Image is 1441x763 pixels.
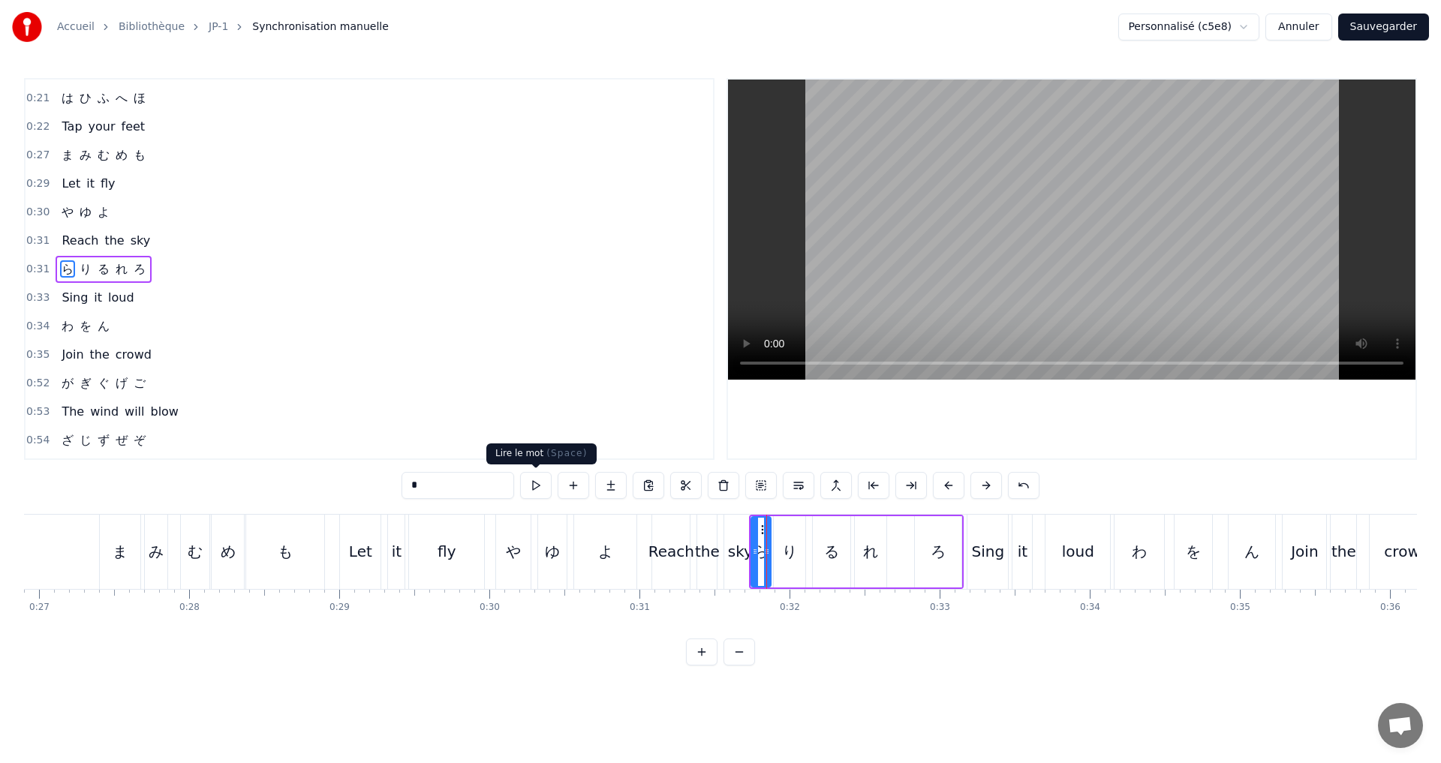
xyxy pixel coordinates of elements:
span: わ [60,317,75,335]
div: Let [349,540,372,563]
div: 0:32 [780,602,800,614]
span: ろ [132,260,147,278]
div: り [782,540,797,563]
span: げ [114,374,129,392]
a: Accueil [57,20,95,35]
span: よ [96,203,111,221]
div: 0:36 [1380,602,1400,614]
a: Bibliothèque [119,20,185,35]
span: ほ [132,89,147,107]
span: ま [60,146,75,164]
span: The [60,403,86,420]
div: it [392,540,402,563]
span: 0:35 [26,347,50,362]
span: ん [96,317,111,335]
div: み [149,540,164,563]
span: will [123,403,146,420]
span: ら [60,260,75,278]
div: よ [598,540,613,563]
span: 0:27 [26,148,50,163]
span: ざ [60,431,75,449]
span: Reach [60,232,100,249]
span: ゆ [78,203,93,221]
div: ま [113,540,128,563]
div: 0:31 [630,602,650,614]
span: feet [120,118,147,135]
div: Sing [972,540,1005,563]
div: ろ [931,540,946,563]
div: を [1186,540,1201,563]
span: ひ [78,89,93,107]
span: み [78,146,93,164]
span: 0:31 [26,262,50,277]
span: む [96,146,111,164]
div: it [1018,540,1027,563]
span: 0:53 [26,404,50,419]
span: や [60,203,75,221]
div: fly [438,540,456,563]
span: 0:30 [26,205,50,220]
span: Tap [60,118,83,135]
a: Ouvrir le chat [1378,703,1423,748]
span: じ [78,431,93,449]
span: it [85,175,96,192]
nav: breadcrumb [57,20,389,35]
div: 0:30 [480,602,500,614]
span: 0:52 [26,376,50,391]
span: ず [96,431,111,449]
div: the [1331,540,1356,563]
div: loud [1062,540,1094,563]
span: 0:21 [26,91,50,106]
span: ( Space ) [546,448,587,458]
span: 0:54 [26,433,50,448]
button: Sauvegarder [1338,14,1429,41]
span: ぐ [96,374,111,392]
div: 0:28 [179,602,200,614]
span: Let [60,175,82,192]
span: blow [149,403,179,420]
span: the [103,232,125,249]
span: your [87,118,117,135]
span: め [114,146,129,164]
span: ぞ [132,431,147,449]
div: Reach [648,540,694,563]
span: fly [99,175,117,192]
span: ご [132,374,147,392]
span: crowd [114,346,153,363]
button: Annuler [1265,14,1331,41]
div: わ [1132,540,1147,563]
span: も [132,146,147,164]
div: ら [754,540,769,563]
span: 0:29 [26,176,50,191]
div: む [188,540,203,563]
div: Join [1291,540,1318,563]
span: 0:34 [26,319,50,334]
div: め [221,540,236,563]
span: the [89,346,111,363]
span: ぜ [114,431,129,449]
div: 0:35 [1230,602,1250,614]
div: Lire le mot [486,443,597,464]
span: り [78,260,93,278]
div: the [695,540,720,563]
span: sky [129,232,152,249]
div: 0:27 [29,602,50,614]
div: 0:33 [930,602,950,614]
div: る [824,540,839,563]
span: Join [60,346,85,363]
span: を [78,317,93,335]
div: sky [728,540,753,563]
span: Sing [60,289,89,306]
div: 0:34 [1080,602,1100,614]
span: Synchronisation manuelle [252,20,389,35]
span: は [60,89,75,107]
span: it [92,289,104,306]
img: youka [12,12,42,42]
span: 0:22 [26,119,50,134]
span: が [60,374,75,392]
span: ぎ [78,374,93,392]
span: ふ [96,89,111,107]
div: れ [863,540,878,563]
div: 0:29 [329,602,350,614]
a: JP-1 [209,20,228,35]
